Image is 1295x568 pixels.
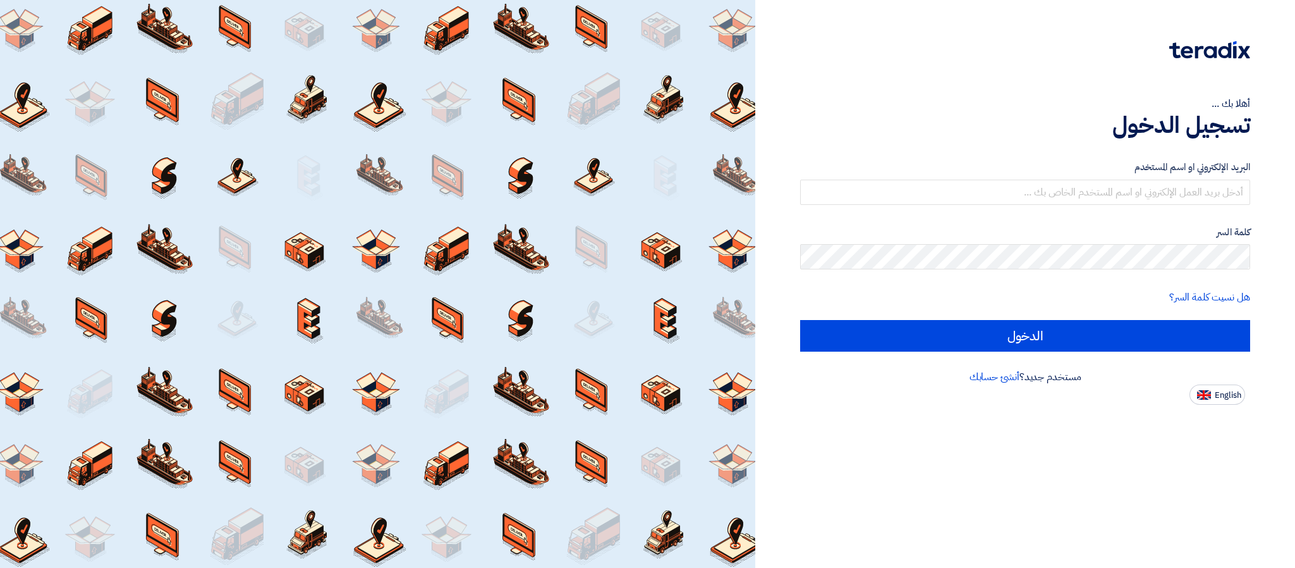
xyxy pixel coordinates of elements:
span: English [1215,391,1241,400]
img: Teradix logo [1169,41,1250,59]
img: en-US.png [1197,390,1211,400]
input: الدخول [800,320,1250,352]
label: البريد الإلكتروني او اسم المستخدم [800,160,1250,175]
button: English [1189,385,1245,405]
label: كلمة السر [800,225,1250,240]
a: أنشئ حسابك [970,369,1019,385]
div: أهلا بك ... [800,96,1250,111]
h1: تسجيل الدخول [800,111,1250,139]
div: مستخدم جديد؟ [800,369,1250,385]
input: أدخل بريد العمل الإلكتروني او اسم المستخدم الخاص بك ... [800,180,1250,205]
a: هل نسيت كلمة السر؟ [1169,290,1250,305]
